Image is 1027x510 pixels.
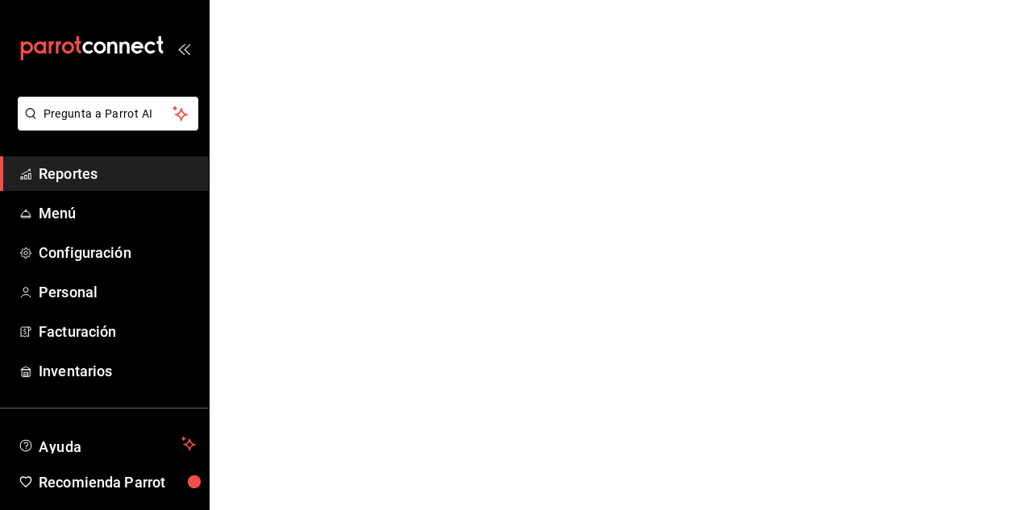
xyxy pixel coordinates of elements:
[39,163,196,185] span: Reportes
[39,360,196,382] span: Inventarios
[177,42,190,55] button: open_drawer_menu
[11,117,198,134] a: Pregunta a Parrot AI
[39,202,196,224] span: Menú
[18,97,198,131] button: Pregunta a Parrot AI
[44,106,173,122] span: Pregunta a Parrot AI
[39,471,196,493] span: Recomienda Parrot
[39,242,196,263] span: Configuración
[39,434,175,454] span: Ayuda
[39,281,196,303] span: Personal
[39,321,196,342] span: Facturación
